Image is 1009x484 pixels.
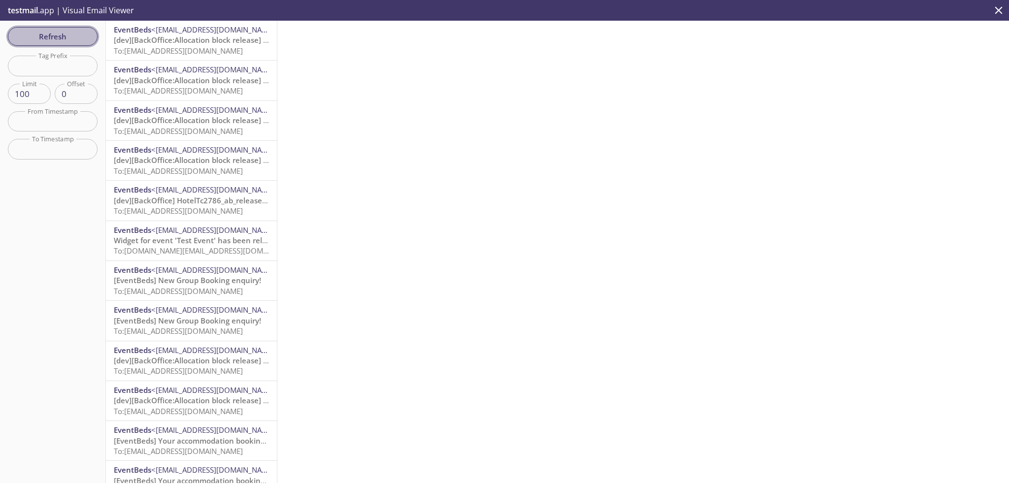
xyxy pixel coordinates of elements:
span: <[EMAIL_ADDRESS][DOMAIN_NAME]> [151,25,279,34]
span: EventBeds [114,425,151,435]
span: <[EMAIL_ADDRESS][DOMAIN_NAME]> [151,145,279,155]
span: Widget for event 'Test Event' has been released [114,235,283,245]
span: EventBeds [114,345,151,355]
span: <[EMAIL_ADDRESS][DOMAIN_NAME]> [151,385,279,395]
div: EventBeds<[EMAIL_ADDRESS][DOMAIN_NAME]>[dev][BackOffice] HotelTc2786_ab_release_notification_shou... [106,181,277,220]
span: <[EMAIL_ADDRESS][DOMAIN_NAME]> [151,225,279,235]
span: To: [EMAIL_ADDRESS][DOMAIN_NAME] [114,366,243,376]
div: EventBeds<[EMAIL_ADDRESS][DOMAIN_NAME]>[dev][BackOffice:Allocation block release] E2E Test Hotel ... [106,101,277,140]
span: EventBeds [114,145,151,155]
span: <[EMAIL_ADDRESS][DOMAIN_NAME]> [151,105,279,115]
span: EventBeds [114,105,151,115]
span: To: [EMAIL_ADDRESS][DOMAIN_NAME] [114,446,243,456]
span: To: [EMAIL_ADDRESS][DOMAIN_NAME] [114,206,243,216]
span: [dev][BackOffice] HotelTc2786_ab_release_notification_should_be_sent_before_releasedate - Message... [114,195,751,205]
span: EventBeds [114,185,151,194]
div: EventBeds<[EMAIL_ADDRESS][DOMAIN_NAME]>[EventBeds] Your accommodation booking #850568668 at E2E T... [106,421,277,460]
span: EventBeds [114,225,151,235]
span: <[EMAIL_ADDRESS][DOMAIN_NAME]> [151,65,279,74]
span: [dev][BackOffice:Allocation block release] HotelTc2786_ab_release_notification_should_be_sent_bef... [114,155,560,165]
div: EventBeds<[EMAIL_ADDRESS][DOMAIN_NAME]>[EventBeds] New Group Booking enquiry!To:[EMAIL_ADDRESS][D... [106,261,277,300]
span: EventBeds [114,25,151,34]
span: testmail [8,5,38,16]
div: EventBeds<[EMAIL_ADDRESS][DOMAIN_NAME]>[dev][BackOffice:Allocation block release] HotelTc2786_ab_... [106,341,277,381]
span: EventBeds [114,385,151,395]
div: EventBeds<[EMAIL_ADDRESS][DOMAIN_NAME]>Widget for event 'Test Event' has been releasedTo:[DOMAIN_... [106,221,277,260]
span: To: [EMAIL_ADDRESS][DOMAIN_NAME] [114,326,243,336]
span: <[EMAIL_ADDRESS][DOMAIN_NAME]> [151,345,279,355]
span: To: [EMAIL_ADDRESS][DOMAIN_NAME] [114,406,243,416]
span: To: [EMAIL_ADDRESS][DOMAIN_NAME] [114,286,243,296]
span: [dev][BackOffice:Allocation block release] HotelTc2786_ab_release_notification_should_be_sent_bef... [114,35,560,45]
span: <[EMAIL_ADDRESS][DOMAIN_NAME]> [151,305,279,315]
span: To: [EMAIL_ADDRESS][DOMAIN_NAME] [114,126,243,136]
span: EventBeds [114,265,151,275]
span: EventBeds [114,305,151,315]
div: EventBeds<[EMAIL_ADDRESS][DOMAIN_NAME]>[dev][BackOffice:Allocation block release] HotelTc2786_ab_... [106,61,277,100]
span: [EventBeds] Your accommodation booking #850568668 at E2E Test Event is confirmed! [114,436,422,446]
span: [dev][BackOffice:Allocation block release] E2E Test Hotel Ibis [GEOGRAPHIC_DATA] Excel on [DATE]. [114,115,463,125]
div: EventBeds<[EMAIL_ADDRESS][DOMAIN_NAME]>[dev][BackOffice:Allocation block release] HotelTc2786_ab_... [106,141,277,180]
span: EventBeds [114,65,151,74]
span: [dev][BackOffice:Allocation block release] HotelTc2786_ab_release_notification_should_be_sent_bef... [114,355,560,365]
span: <[EMAIL_ADDRESS][DOMAIN_NAME]> [151,265,279,275]
button: Refresh [8,27,98,46]
div: EventBeds<[EMAIL_ADDRESS][DOMAIN_NAME]>[EventBeds] New Group Booking enquiry!To:[EMAIL_ADDRESS][D... [106,301,277,340]
div: EventBeds<[EMAIL_ADDRESS][DOMAIN_NAME]>[dev][BackOffice:Allocation block release] HotelTc2786_ab_... [106,381,277,420]
span: To: [EMAIL_ADDRESS][DOMAIN_NAME] [114,166,243,176]
span: Refresh [16,30,90,43]
span: <[EMAIL_ADDRESS][DOMAIN_NAME]> [151,185,279,194]
span: [dev][BackOffice:Allocation block release] HotelTc2786_ab_release_notification_should_be_sent_bef... [114,395,560,405]
div: EventBeds<[EMAIL_ADDRESS][DOMAIN_NAME]>[dev][BackOffice:Allocation block release] HotelTc2786_ab_... [106,21,277,60]
span: EventBeds [114,465,151,475]
span: To: [EMAIL_ADDRESS][DOMAIN_NAME] [114,86,243,96]
span: To: [DOMAIN_NAME][EMAIL_ADDRESS][DOMAIN_NAME] [114,246,301,256]
span: [dev][BackOffice:Allocation block release] HotelTc2786_ab_release_notification_should_be_sent_bef... [114,75,560,85]
span: To: [EMAIL_ADDRESS][DOMAIN_NAME] [114,46,243,56]
span: [EventBeds] New Group Booking enquiry! [114,316,261,325]
span: <[EMAIL_ADDRESS][DOMAIN_NAME]> [151,425,279,435]
span: <[EMAIL_ADDRESS][DOMAIN_NAME]> [151,465,279,475]
span: [EventBeds] New Group Booking enquiry! [114,275,261,285]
